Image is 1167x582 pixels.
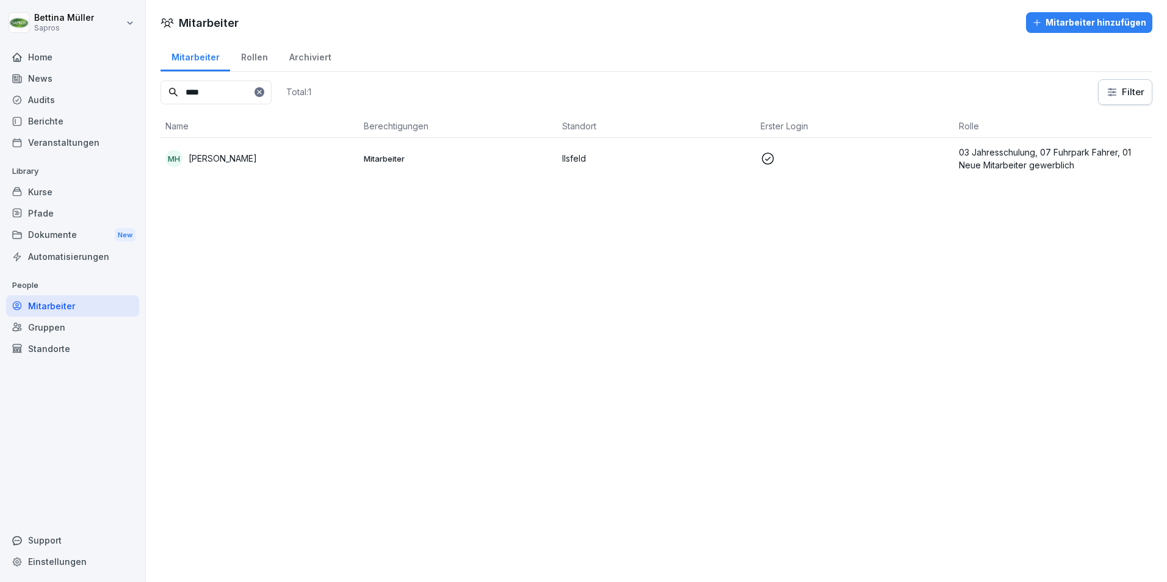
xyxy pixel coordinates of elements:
a: Kurse [6,181,139,203]
p: Sapros [34,24,94,32]
div: Mitarbeiter hinzufügen [1032,16,1146,29]
a: Pfade [6,203,139,224]
div: New [115,228,135,242]
button: Filter [1099,80,1152,104]
a: Berichte [6,110,139,132]
p: Total: 1 [286,86,311,98]
p: Library [6,162,139,181]
th: Rolle [954,115,1152,138]
p: [PERSON_NAME] [189,152,257,165]
p: 03 Jahresschulung, 07 Fuhrpark Fahrer, 01 Neue Mitarbeiter gewerblich [959,146,1147,171]
a: Archiviert [278,40,342,71]
a: Mitarbeiter [6,295,139,317]
th: Berechtigungen [359,115,557,138]
a: Home [6,46,139,68]
a: Automatisierungen [6,246,139,267]
th: Name [161,115,359,138]
a: Einstellungen [6,551,139,572]
div: Support [6,530,139,551]
h1: Mitarbeiter [179,15,239,31]
p: People [6,276,139,295]
th: Standort [557,115,756,138]
a: Gruppen [6,317,139,338]
p: Mitarbeiter [364,153,552,164]
p: Bettina Müller [34,13,94,23]
a: Veranstaltungen [6,132,139,153]
th: Erster Login [756,115,954,138]
div: MH [165,150,182,167]
a: News [6,68,139,89]
div: Dokumente [6,224,139,246]
a: Audits [6,89,139,110]
a: Mitarbeiter [161,40,230,71]
a: Rollen [230,40,278,71]
a: DokumenteNew [6,224,139,246]
div: Filter [1106,86,1144,98]
button: Mitarbeiter hinzufügen [1026,12,1152,33]
a: Standorte [6,338,139,359]
p: Ilsfeld [562,152,751,165]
